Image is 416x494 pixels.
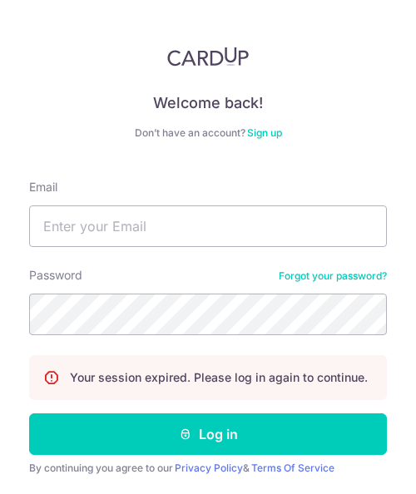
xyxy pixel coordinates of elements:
img: CardUp Logo [167,47,249,67]
button: Log in [29,413,387,455]
div: By continuing you agree to our & [29,462,387,475]
div: Don’t have an account? [29,126,387,140]
label: Password [29,267,82,284]
input: Enter your Email [29,205,387,247]
h4: Welcome back! [29,93,387,113]
a: Terms Of Service [251,462,334,474]
p: Your session expired. Please log in again to continue. [70,369,368,386]
a: Privacy Policy [175,462,243,474]
label: Email [29,179,57,195]
a: Forgot your password? [279,269,387,283]
a: Sign up [247,126,282,139]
